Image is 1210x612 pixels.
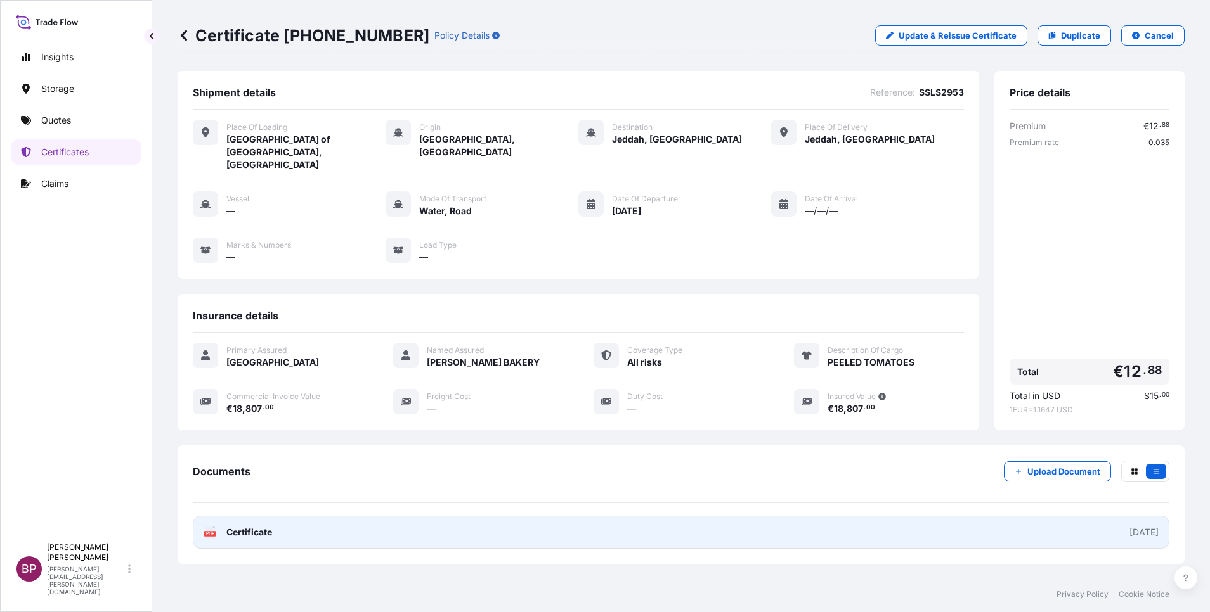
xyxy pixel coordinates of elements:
[627,402,636,415] span: —
[226,240,291,250] span: Marks & Numbers
[245,404,262,413] span: 807
[226,404,233,413] span: €
[1010,86,1070,99] span: Price details
[193,86,276,99] span: Shipment details
[226,194,249,204] span: Vessel
[1162,393,1169,397] span: 00
[242,404,245,413] span: ,
[427,402,436,415] span: —
[1162,123,1169,127] span: 88
[47,565,126,596] p: [PERSON_NAME][EMAIL_ADDRESS][PERSON_NAME][DOMAIN_NAME]
[1010,137,1059,148] span: Premium rate
[419,122,441,132] span: Origin
[265,405,274,410] span: 00
[834,404,843,413] span: 18
[226,356,319,369] span: [GEOGRAPHIC_DATA]
[11,139,141,165] a: Certificates
[47,542,126,563] p: [PERSON_NAME] [PERSON_NAME]
[828,404,834,413] span: €
[828,356,914,369] span: PEELED TOMATOES
[1004,461,1111,481] button: Upload Document
[22,563,37,575] span: BP
[419,240,457,250] span: Load Type
[919,86,964,99] span: SSLS2953
[828,345,903,355] span: Description Of Cargo
[1144,392,1150,400] span: $
[206,532,214,536] text: PDF
[612,194,678,204] span: Date of Departure
[1149,122,1159,131] span: 12
[263,405,264,410] span: .
[434,29,490,42] p: Policy Details
[805,205,838,217] span: —/—/—
[805,194,858,204] span: Date of Arrival
[1148,137,1169,148] span: 0.035
[1061,29,1100,42] p: Duplicate
[805,122,868,132] span: Place of Delivery
[612,205,641,217] span: [DATE]
[1017,366,1039,378] span: Total
[11,108,141,133] a: Quotes
[11,44,141,70] a: Insights
[226,251,235,264] span: —
[1159,123,1161,127] span: .
[193,465,250,478] span: Documents
[866,405,875,410] span: 00
[419,205,472,217] span: Water, Road
[875,25,1027,46] a: Update & Reissue Certificate
[1145,29,1174,42] p: Cancel
[828,392,876,402] span: Insured Value
[627,345,682,355] span: Coverage Type
[427,392,471,402] span: Freight Cost
[1113,364,1124,379] span: €
[843,404,847,413] span: ,
[1143,366,1147,374] span: .
[1027,465,1100,478] p: Upload Document
[612,122,653,132] span: Destination
[41,177,68,190] p: Claims
[419,133,578,158] span: [GEOGRAPHIC_DATA], [GEOGRAPHIC_DATA]
[233,404,242,413] span: 18
[427,345,484,355] span: Named Assured
[226,345,287,355] span: Primary Assured
[178,25,429,46] p: Certificate [PHONE_NUMBER]
[1119,589,1169,599] a: Cookie Notice
[419,251,428,264] span: —
[226,205,235,217] span: —
[864,405,866,410] span: .
[899,29,1017,42] p: Update & Reissue Certificate
[427,356,540,369] span: [PERSON_NAME] BAKERY
[226,133,386,171] span: [GEOGRAPHIC_DATA] of [GEOGRAPHIC_DATA], [GEOGRAPHIC_DATA]
[1129,526,1159,539] div: [DATE]
[1124,364,1141,379] span: 12
[1038,25,1111,46] a: Duplicate
[627,392,663,402] span: Duty Cost
[1143,122,1149,131] span: €
[1010,120,1046,132] span: Premium
[193,516,1169,549] a: PDFCertificate[DATE]
[847,404,863,413] span: 807
[627,356,662,369] span: All risks
[11,76,141,101] a: Storage
[226,526,272,539] span: Certificate
[1148,366,1162,374] span: 88
[193,309,278,322] span: Insurance details
[41,82,74,95] p: Storage
[805,133,935,146] span: Jeddah, [GEOGRAPHIC_DATA]
[41,146,89,158] p: Certificates
[226,392,320,402] span: Commercial Invoice Value
[612,133,742,146] span: Jeddah, [GEOGRAPHIC_DATA]
[11,171,141,196] a: Claims
[1010,405,1169,415] span: 1 EUR = 1.1647 USD
[1010,390,1060,402] span: Total in USD
[41,114,71,127] p: Quotes
[870,86,915,99] span: Reference :
[1150,392,1159,400] span: 15
[1057,589,1109,599] a: Privacy Policy
[419,194,486,204] span: Mode of Transport
[41,51,74,63] p: Insights
[1121,25,1185,46] button: Cancel
[1159,393,1161,397] span: .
